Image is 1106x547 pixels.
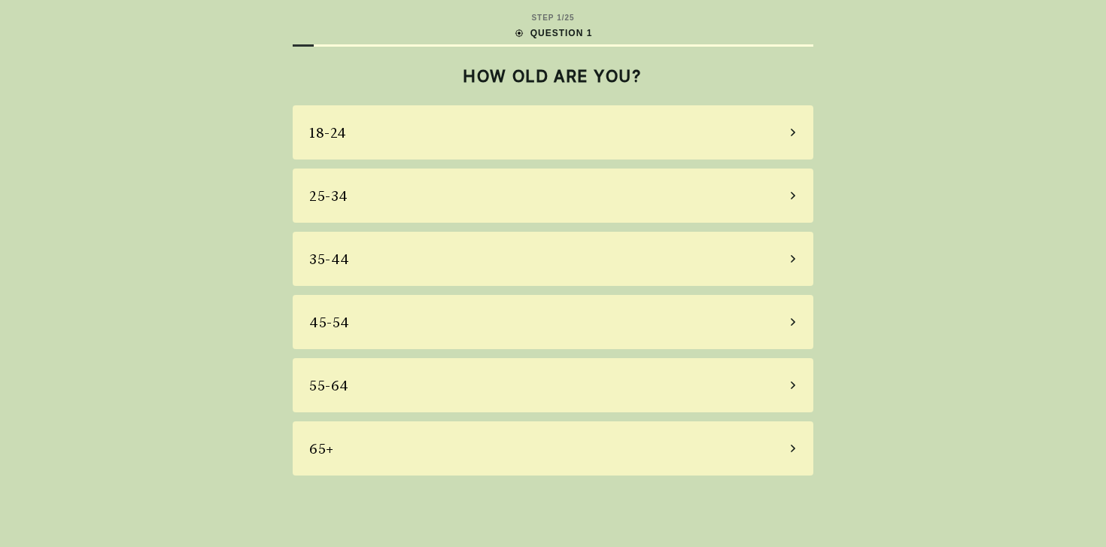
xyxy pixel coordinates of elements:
div: 25-34 [309,186,348,206]
div: 45-54 [309,312,350,333]
div: 65+ [309,439,334,459]
div: 35-44 [309,249,350,269]
div: STEP 1 / 25 [531,12,574,23]
div: QUESTION 1 [514,26,593,40]
div: 55-64 [309,375,349,396]
h2: HOW OLD ARE YOU? [293,66,813,86]
div: 18-24 [309,123,347,143]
